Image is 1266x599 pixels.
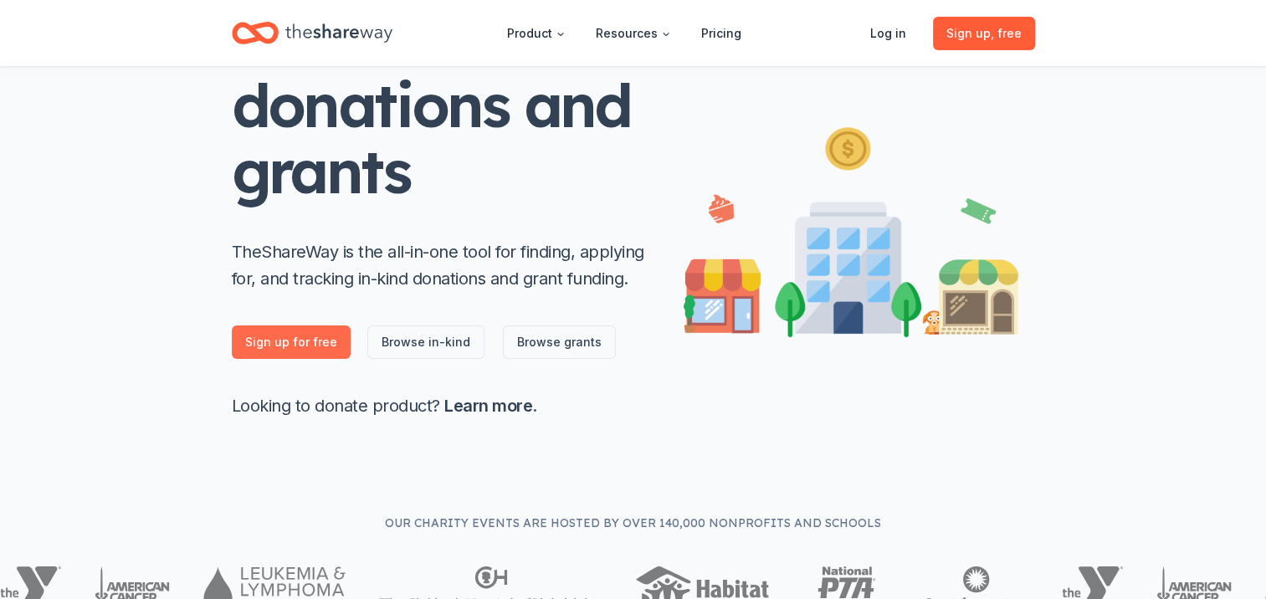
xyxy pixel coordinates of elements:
[684,120,1018,337] img: Illustration for landing page
[232,13,392,53] a: Home
[367,325,484,359] a: Browse in-kind
[688,17,755,50] a: Pricing
[503,325,616,359] a: Browse grants
[582,17,684,50] button: Resources
[991,26,1022,40] span: , free
[232,325,351,359] a: Sign up for free
[232,6,650,205] h1: Get in-kind donations and grants
[933,17,1035,50] a: Sign up, free
[494,13,755,53] nav: Main
[494,17,579,50] button: Product
[857,17,920,50] a: Log in
[232,238,650,292] p: TheShareWay is the all-in-one tool for finding, applying for, and tracking in-kind donations and ...
[444,396,532,416] a: Learn more
[946,23,1022,44] span: Sign up
[232,392,650,419] p: Looking to donate product? .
